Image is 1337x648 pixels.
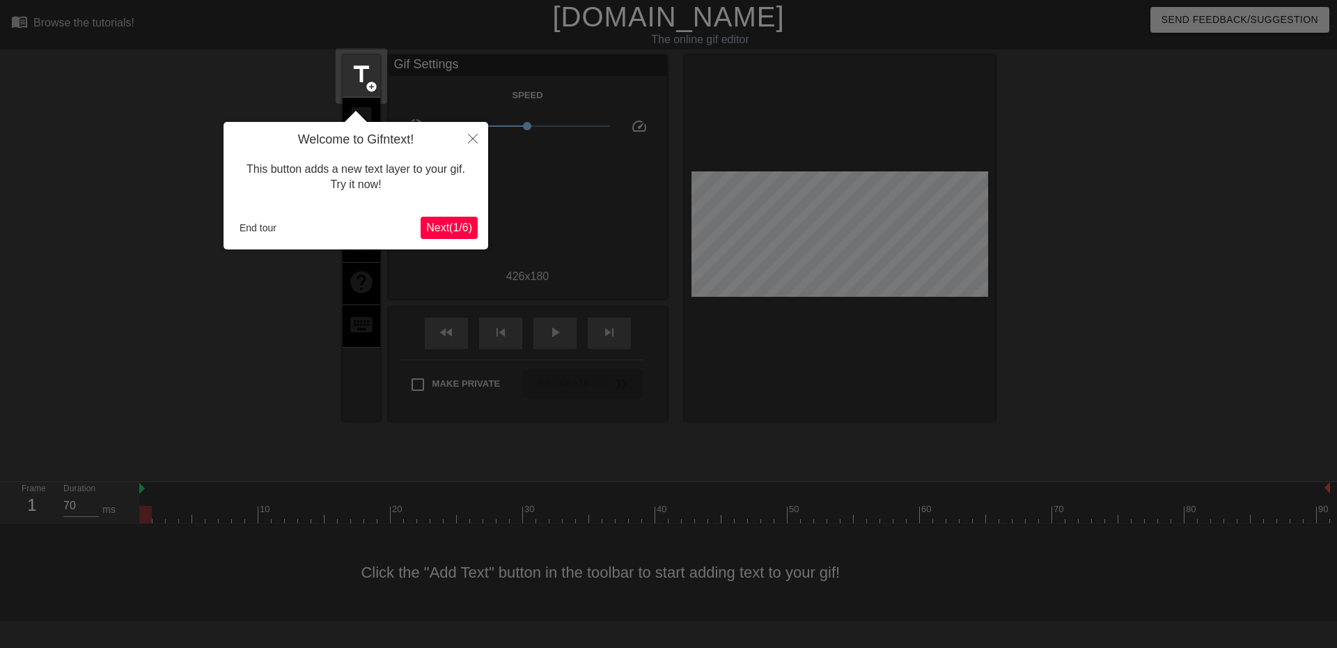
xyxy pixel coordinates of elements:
button: Close [458,122,488,154]
button: Next [421,217,478,239]
h4: Welcome to Gifntext! [234,132,478,148]
span: Next ( 1 / 6 ) [426,222,472,233]
button: End tour [234,217,282,238]
div: This button adds a new text layer to your gif. Try it now! [234,148,478,207]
